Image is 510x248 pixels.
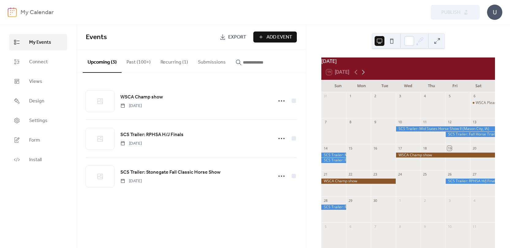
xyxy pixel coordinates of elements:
div: 11 [422,120,427,124]
div: 2 [422,198,427,203]
img: logo [8,7,17,17]
span: Export [228,34,246,41]
div: Thu [420,80,443,92]
div: WSCA Champ show [396,153,495,158]
div: 8 [398,224,402,229]
div: SCS Trailer: RPHSA H/J Finals [445,179,495,184]
div: 9 [422,224,427,229]
div: Sat [467,80,490,92]
div: 25 [422,172,427,177]
div: 7 [323,120,328,124]
div: 1 [348,94,353,98]
div: 29 [348,198,353,203]
div: 3 [447,198,452,203]
span: [DATE] [120,178,142,184]
div: Mon [349,80,373,92]
b: My Calendar [21,7,54,18]
span: Form [29,137,40,144]
div: 7 [373,224,377,229]
button: Submissions [193,50,231,72]
div: Tue [373,80,396,92]
span: Events [86,31,107,44]
button: Add Event [253,31,297,43]
div: Fri [443,80,467,92]
div: 22 [348,172,353,177]
a: WSCA Champ show [120,93,163,101]
a: My Events [9,34,67,50]
div: 18 [422,146,427,150]
div: 8 [348,120,353,124]
span: WSCA Champ show [120,94,163,101]
span: Views [29,78,42,85]
div: 10 [447,224,452,229]
a: Settings [9,112,67,129]
div: 2 [373,94,377,98]
span: Add Event [266,34,292,41]
a: Export [215,31,251,43]
div: U [487,5,502,20]
a: Connect [9,54,67,70]
div: Wed [396,80,420,92]
span: Connect [29,58,48,66]
div: 12 [447,120,452,124]
div: 21 [323,172,328,177]
div: 11 [472,224,477,229]
div: SCS Trailer: Fall Horse Trials at Otter Creek Farm [445,132,495,137]
div: SCS Trailer: RPHSA H/J Finals [321,205,346,210]
div: Sun [326,80,349,92]
div: [DATE] [321,57,495,65]
div: WSCA Pleasure Show [470,100,495,105]
div: 31 [323,94,328,98]
span: SCS Trailer: Stonegate Fall Classic Horse Show [120,169,221,176]
div: 5 [323,224,328,229]
div: 16 [373,146,377,150]
div: 14 [323,146,328,150]
span: [DATE] [120,103,142,109]
div: 9 [373,120,377,124]
button: Recurring (1) [156,50,193,72]
button: Past (100+) [122,50,156,72]
span: Settings [29,117,47,124]
button: Upcoming (3) [83,50,122,73]
div: 30 [373,198,377,203]
span: [DATE] [120,140,142,147]
div: 24 [398,172,402,177]
div: 10 [398,120,402,124]
div: 4 [422,94,427,98]
div: 6 [348,224,353,229]
a: SCS Trailer: RPHSA H/J Finals [120,131,183,139]
div: 19 [447,146,452,150]
div: 13 [472,120,477,124]
span: Install [29,156,42,164]
div: 6 [472,94,477,98]
div: 20 [472,146,477,150]
div: 15 [348,146,353,150]
div: 26 [447,172,452,177]
a: Form [9,132,67,148]
div: 17 [398,146,402,150]
a: SCS Trailer: Stonegate Fall Classic Horse Show [120,168,221,176]
div: 23 [373,172,377,177]
div: 27 [472,172,477,177]
span: My Events [29,39,51,46]
a: Install [9,151,67,168]
div: 5 [447,94,452,98]
div: SCS Trailer: Mid States Horse Show II (Mason City, IA) [396,126,495,131]
div: SCS Trailer: Mid States Horse Show II (Mason City, IA) [321,153,346,158]
a: Design [9,93,67,109]
div: 28 [323,198,328,203]
div: 3 [398,94,402,98]
div: SCS Trailer: Fall Horse Trials at Otter Creek Farm [321,158,346,163]
div: 1 [398,198,402,203]
div: 4 [472,198,477,203]
span: Design [29,98,44,105]
div: WSCA Champ show [321,179,396,184]
a: Views [9,73,67,90]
